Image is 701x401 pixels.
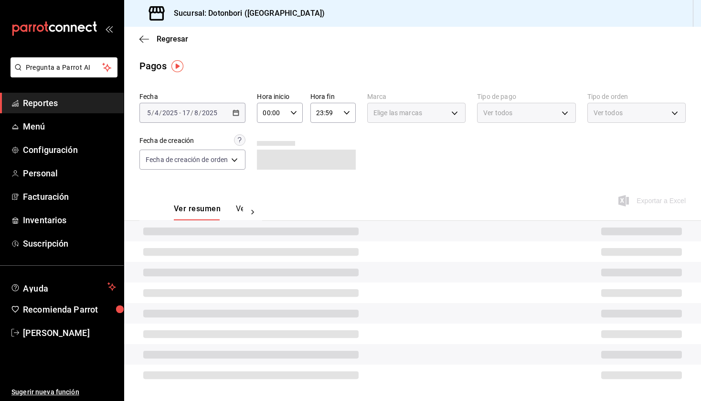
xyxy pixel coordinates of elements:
label: Tipo de orden [587,93,686,100]
div: Pagos [139,59,167,73]
span: Regresar [157,34,188,43]
input: ---- [202,109,218,117]
span: / [159,109,162,117]
span: Inventarios [23,214,116,227]
span: / [151,109,154,117]
span: Elige las marcas [373,108,422,118]
h3: Sucursal: Dotonbori ([GEOGRAPHIC_DATA]) [166,8,325,19]
span: Fecha de creación de orden [146,155,228,164]
span: Recomienda Parrot [23,303,116,316]
input: -- [194,109,199,117]
span: Ver todos [483,108,512,118]
span: Configuración [23,143,116,156]
span: Suscripción [23,237,116,250]
a: Pregunta a Parrot AI [7,69,117,79]
input: ---- [162,109,178,117]
button: Pregunta a Parrot AI [11,57,117,77]
span: Sugerir nueva función [11,387,116,397]
span: Ver todos [594,108,623,118]
input: -- [154,109,159,117]
span: Menú [23,120,116,133]
label: Fecha [139,93,245,100]
button: open_drawer_menu [105,25,113,33]
button: Ver resumen [174,204,221,220]
div: navigation tabs [174,204,243,220]
label: Marca [367,93,466,100]
div: Fecha de creación [139,136,194,146]
span: Reportes [23,97,116,109]
span: - [179,109,181,117]
span: Personal [23,167,116,180]
button: Regresar [139,34,188,43]
input: -- [147,109,151,117]
span: Pregunta a Parrot AI [26,63,103,73]
label: Tipo de pago [477,93,575,100]
span: Ayuda [23,281,104,293]
span: Facturación [23,190,116,203]
input: -- [182,109,191,117]
span: / [191,109,193,117]
button: Ver pagos [236,204,272,220]
label: Hora fin [310,93,356,100]
span: / [199,109,202,117]
span: [PERSON_NAME] [23,326,116,339]
label: Hora inicio [257,93,302,100]
img: Tooltip marker [171,60,183,72]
